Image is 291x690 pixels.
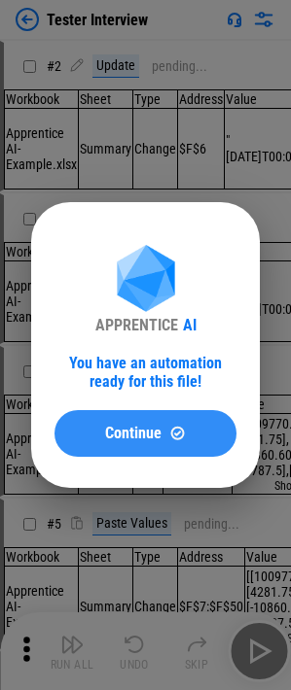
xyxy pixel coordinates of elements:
div: You have an automation ready for this file! [55,354,236,391]
img: Continue [169,425,186,441]
span: Continue [105,426,162,441]
div: AI [183,316,197,334]
div: APPRENTICE [95,316,178,334]
img: Apprentice AI [107,245,185,316]
button: ContinueContinue [55,410,236,457]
